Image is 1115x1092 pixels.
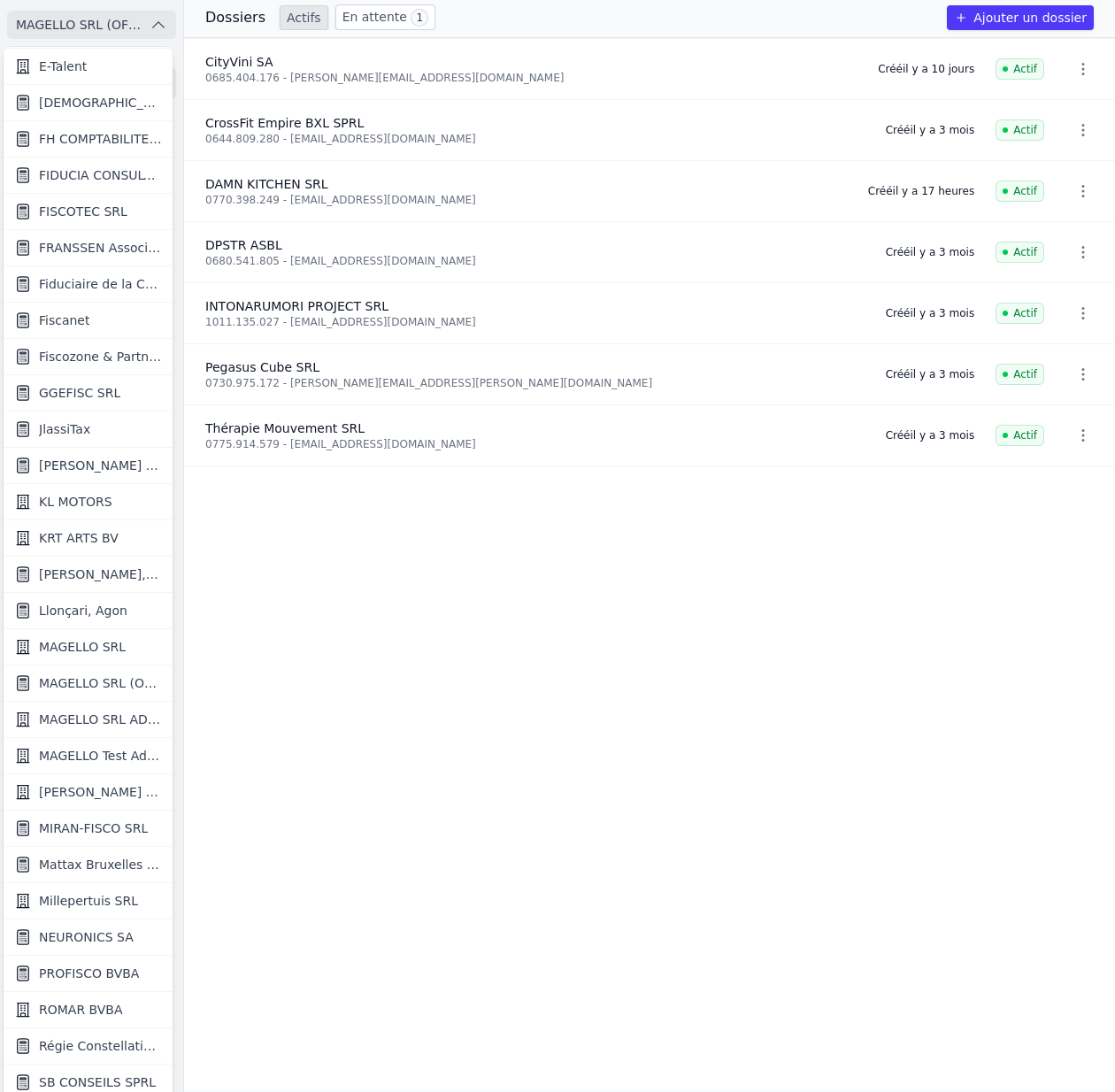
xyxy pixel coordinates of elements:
span: JlassiTax [39,420,90,438]
span: [PERSON_NAME] ET PARTNERS SRL [39,457,162,474]
span: GGEFISC SRL [39,384,120,402]
span: Fiscozone & Partners BV [39,348,162,365]
span: [PERSON_NAME], [PERSON_NAME] [39,565,162,583]
span: Régie Constellation SCRL [39,1037,162,1055]
span: MAGELLO SRL ADERYS [39,711,162,728]
span: E-Talent [39,58,87,75]
span: Llonçari, Agon [39,602,127,619]
span: [DEMOGRAPHIC_DATA][PERSON_NAME][DEMOGRAPHIC_DATA] [39,94,162,112]
span: PROFISCO BVBA [39,965,139,982]
span: Fiscanet [39,311,89,329]
span: MIRAN-FISCO SRL [39,819,148,837]
span: FISCOTEC SRL [39,203,127,220]
span: NEURONICS SA [39,928,134,946]
span: MAGELLO Test Aderys [39,747,162,765]
span: MAGELLO SRL (OFFICIEL) [39,674,162,692]
span: [PERSON_NAME] SRL [39,783,162,801]
span: FRANSSEN Associés [39,239,162,257]
span: MAGELLO SRL [39,638,126,656]
span: Mattax Bruxelles Sud SRL [39,856,162,873]
span: KL MOTORS [39,493,112,511]
span: KRT ARTS BV [39,529,119,547]
span: Millepertuis SRL [39,892,138,910]
span: FH COMPTABILITE SRL [39,130,162,148]
span: FIDUCIA CONSULTING SRL [39,166,162,184]
span: SB CONSEILS SPRL [39,1073,156,1091]
span: Fiduciaire de la Cense & Associés [39,275,162,293]
span: ROMAR BVBA [39,1001,123,1019]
